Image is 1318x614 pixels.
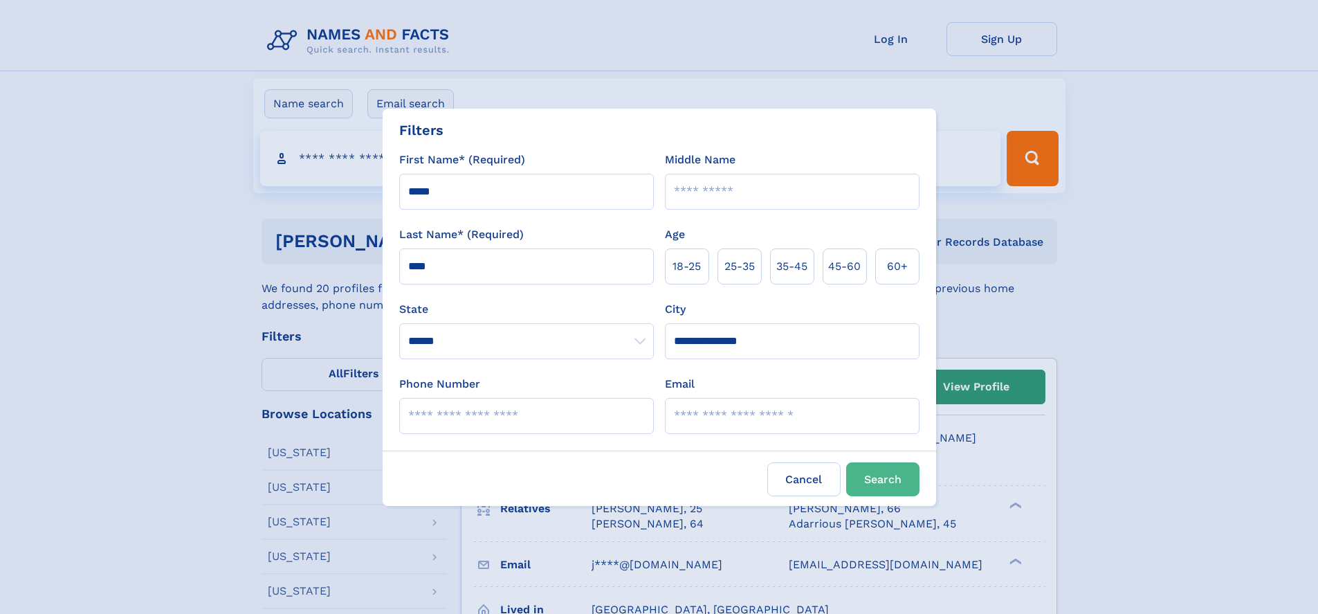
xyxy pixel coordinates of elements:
label: Phone Number [399,376,480,392]
span: 60+ [887,258,908,275]
span: 18‑25 [672,258,701,275]
label: Age [665,226,685,243]
span: 25‑35 [724,258,755,275]
label: City [665,301,686,318]
label: Cancel [767,462,841,496]
label: First Name* (Required) [399,152,525,168]
button: Search [846,462,919,496]
label: State [399,301,654,318]
span: 45‑60 [828,258,861,275]
label: Last Name* (Required) [399,226,524,243]
div: Filters [399,120,443,141]
label: Email [665,376,695,392]
label: Middle Name [665,152,735,168]
span: 35‑45 [776,258,807,275]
